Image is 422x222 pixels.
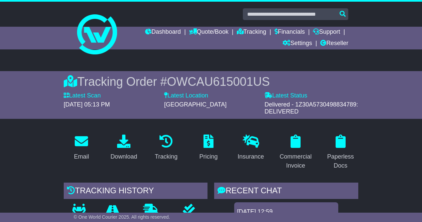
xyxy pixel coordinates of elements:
[70,132,93,164] a: Email
[237,208,336,216] div: [DATE] 12:59
[164,92,208,99] label: Latest Location
[320,38,348,49] a: Reseller
[275,132,316,173] a: Commercial Invoice
[110,152,137,161] div: Download
[214,183,358,201] div: RECENT CHAT
[323,132,358,173] a: Paperless Docs
[167,75,270,88] span: OWCAU615001US
[313,27,340,38] a: Support
[265,92,307,99] label: Latest Status
[275,27,305,38] a: Financials
[164,101,227,108] span: [GEOGRAPHIC_DATA]
[64,74,358,89] div: Tracking Order #
[64,183,208,201] div: Tracking history
[280,152,312,170] div: Commercial Invoice
[233,132,268,164] a: Insurance
[155,152,177,161] div: Tracking
[150,132,182,164] a: Tracking
[74,214,170,220] span: © One World Courier 2025. All rights reserved.
[74,152,89,161] div: Email
[145,27,181,38] a: Dashboard
[238,152,264,161] div: Insurance
[237,27,266,38] a: Tracking
[64,101,110,108] span: [DATE] 05:13 PM
[64,92,101,99] label: Latest Scan
[327,152,354,170] div: Paperless Docs
[106,132,141,164] a: Download
[199,152,218,161] div: Pricing
[265,101,358,115] span: Delivered - 1Z30A5730498834789: DELIVERED
[283,38,312,49] a: Settings
[195,132,222,164] a: Pricing
[189,27,229,38] a: Quote/Book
